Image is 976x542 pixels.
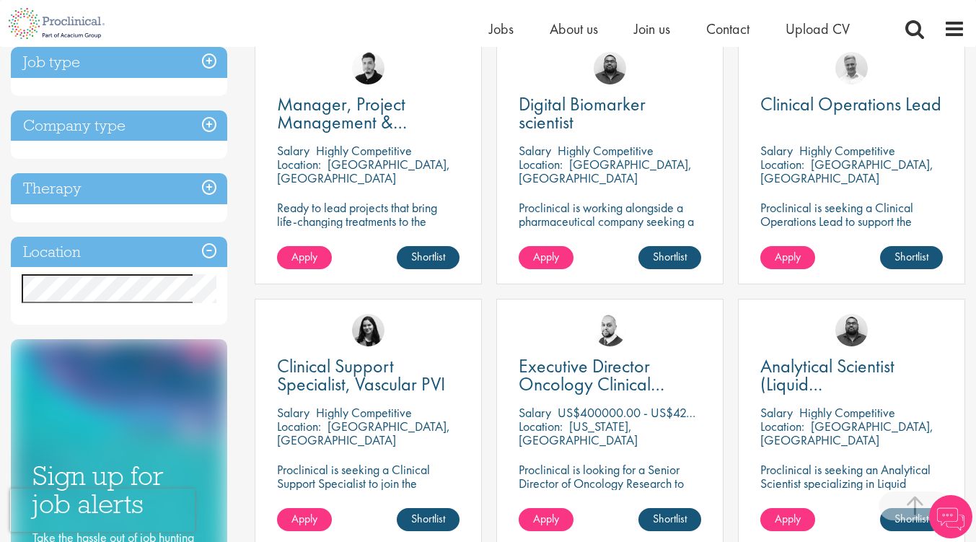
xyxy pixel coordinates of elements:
span: Salary [277,142,309,159]
p: [GEOGRAPHIC_DATA], [GEOGRAPHIC_DATA] [760,418,933,448]
p: Proclinical is seeking a Clinical Operations Lead to support the delivery of clinical trials in o... [760,201,943,242]
span: Digital Biomarker scientist [519,92,646,134]
a: Upload CV [786,19,850,38]
a: Shortlist [397,246,460,269]
a: Shortlist [638,508,701,531]
p: Highly Competitive [799,142,895,159]
a: Apply [760,246,815,269]
a: Shortlist [880,246,943,269]
a: Apply [760,508,815,531]
img: Chatbot [929,495,972,538]
a: Apply [519,508,573,531]
a: Manager, Project Management & Operational Delivery [277,95,460,131]
span: Analytical Scientist (Liquid Chromatography) [760,354,894,414]
p: Highly Competitive [316,142,412,159]
p: Proclinical is looking for a Senior Director of Oncology Research to lead strategic clinical deve... [519,463,701,517]
h3: Therapy [11,173,227,204]
span: Apply [533,511,559,526]
span: Location: [519,156,563,172]
span: Location: [277,418,321,434]
img: Ashley Bennett [594,52,626,84]
span: Location: [519,418,563,434]
span: Location: [277,156,321,172]
img: Anderson Maldonado [352,52,384,84]
span: Location: [760,418,804,434]
p: Proclinical is working alongside a pharmaceutical company seeking a Digital Biomarker Scientist t... [519,201,701,269]
img: Vikram Nadgir [594,314,626,346]
iframe: reCAPTCHA [10,489,195,532]
h3: Sign up for job alerts [32,462,206,517]
p: [GEOGRAPHIC_DATA], [GEOGRAPHIC_DATA] [519,156,692,186]
h3: Company type [11,110,227,141]
a: Apply [277,508,332,531]
a: Shortlist [638,246,701,269]
p: Highly Competitive [316,404,412,421]
p: US$400000.00 - US$425000.00 per annum [558,404,787,421]
span: Apply [775,511,801,526]
a: About us [550,19,598,38]
span: Apply [775,249,801,264]
a: Contact [706,19,749,38]
a: Shortlist [397,508,460,531]
p: [GEOGRAPHIC_DATA], [GEOGRAPHIC_DATA] [277,418,450,448]
span: Clinical Operations Lead [760,92,941,116]
span: Clinical Support Specialist, Vascular PVI [277,354,445,396]
img: Joshua Bye [835,52,868,84]
a: Clinical Support Specialist, Vascular PVI [277,357,460,393]
p: [US_STATE], [GEOGRAPHIC_DATA] [519,418,638,448]
p: Proclinical is seeking an Analytical Scientist specializing in Liquid Chromatography to join our ... [760,463,943,517]
a: Digital Biomarker scientist [519,95,701,131]
a: Shortlist [880,508,943,531]
img: Ashley Bennett [835,314,868,346]
h3: Job type [11,47,227,78]
span: Location: [760,156,804,172]
span: Salary [277,404,309,421]
span: Apply [291,249,317,264]
span: Salary [519,404,551,421]
a: Apply [277,246,332,269]
a: Analytical Scientist (Liquid Chromatography) [760,357,943,393]
span: Salary [519,142,551,159]
p: Highly Competitive [799,404,895,421]
span: Apply [291,511,317,526]
a: Join us [634,19,670,38]
p: Ready to lead projects that bring life-changing treatments to the world? Join our client at the f... [277,201,460,269]
span: Salary [760,142,793,159]
h3: Location [11,237,227,268]
a: Jobs [489,19,514,38]
p: [GEOGRAPHIC_DATA], [GEOGRAPHIC_DATA] [277,156,450,186]
a: Apply [519,246,573,269]
a: Executive Director Oncology Clinical Development [519,357,701,393]
span: Manager, Project Management & Operational Delivery [277,92,432,152]
span: Executive Director Oncology Clinical Development [519,354,664,414]
p: [GEOGRAPHIC_DATA], [GEOGRAPHIC_DATA] [760,156,933,186]
img: Indre Stankeviciute [352,314,384,346]
span: Salary [760,404,793,421]
p: Highly Competitive [558,142,654,159]
span: Apply [533,249,559,264]
a: Clinical Operations Lead [760,95,943,113]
